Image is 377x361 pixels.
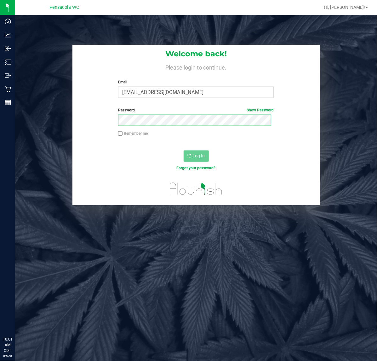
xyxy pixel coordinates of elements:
[118,131,148,136] label: Remember me
[5,72,11,79] inline-svg: Outbound
[5,45,11,52] inline-svg: Inbound
[118,131,123,136] input: Remember me
[49,5,79,10] span: Pensacola WC
[72,63,320,71] h4: Please login to continue.
[165,178,227,200] img: flourish_logo.svg
[324,5,365,10] span: Hi, [PERSON_NAME]!
[5,18,11,25] inline-svg: Dashboard
[3,336,12,353] p: 10:01 AM CDT
[184,150,209,162] button: Log In
[5,99,11,106] inline-svg: Reports
[3,353,12,358] p: 09/20
[193,153,205,158] span: Log In
[176,166,215,170] a: Forgot your password?
[5,32,11,38] inline-svg: Analytics
[5,59,11,65] inline-svg: Inventory
[72,50,320,58] h1: Welcome back!
[247,108,274,112] a: Show Password
[5,86,11,92] inline-svg: Retail
[118,108,135,112] span: Password
[118,79,274,85] label: Email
